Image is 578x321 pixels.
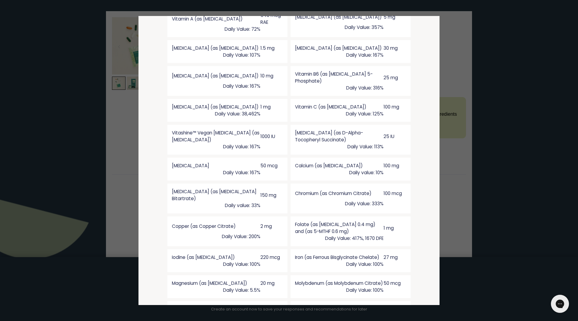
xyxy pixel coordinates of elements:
[295,84,384,91] span: Daily Value: 316%
[172,188,260,202] span: [MEDICAL_DATA] (as [MEDICAL_DATA] Bitartrate)
[295,254,384,261] span: Iron (as Ferrous Bisglycinate Chelate)
[172,26,260,33] span: Daily Value: 72%
[172,52,260,58] span: Daily Value: 107%
[295,162,384,169] span: Calcium (as [MEDICAL_DATA])
[295,14,384,20] span: [MEDICAL_DATA] (as [MEDICAL_DATA])
[172,110,260,117] span: Daily Value: 38,462%
[172,254,260,261] span: Iodine (as [MEDICAL_DATA])
[260,280,283,287] span: 20 mg
[295,169,384,176] span: Daily value: 10%
[172,233,260,240] span: Daily Value: 200%
[260,254,283,261] span: 220 mcg
[172,103,260,110] span: [MEDICAL_DATA] (as [MEDICAL_DATA])
[172,143,260,150] span: Daily Value: 167%
[384,74,406,81] span: 25 mg
[295,129,384,143] span: [MEDICAL_DATA] (as D-Alpha-Tocopheryl Succinate)
[172,223,260,230] span: Copper (as Copper Citrate)
[384,190,406,197] span: 100 mcg
[295,261,384,268] span: Daily Value: 100%
[172,72,260,79] span: [MEDICAL_DATA] (as [MEDICAL_DATA])
[172,261,260,268] span: Daily Value: 100%
[260,12,283,26] span: 540 mcg RAE
[295,287,384,294] span: Daily Value: 100%
[172,280,260,287] span: Magnesium (as [MEDICAL_DATA])
[384,14,406,20] span: 5 mg
[260,72,283,79] span: 10 mg
[295,110,384,117] span: Daily Value: 125%
[384,45,406,52] span: 30 mg
[172,15,260,22] span: Vitamin A (as [MEDICAL_DATA])
[172,287,260,294] span: Daily Value: 5.5%
[260,103,283,110] span: 1 mg
[260,192,283,199] span: 150 mg
[384,254,406,261] span: 27 mg
[384,103,406,110] span: 100 mg
[295,235,384,242] span: Daily Value: 417%, 1670 DFE
[172,83,260,90] span: Daily Value: 167%
[295,280,384,287] span: Molybdenum (as Molybdenum Citrate)
[295,143,384,150] span: Daily Value: 113%
[260,133,283,140] span: 1000 IU
[295,190,384,197] span: Chromium (as Chromium Citrate)
[172,162,260,169] span: [MEDICAL_DATA]
[295,24,384,31] span: Daily Value: 357%
[172,129,260,143] span: Vitashine™ Vegan [MEDICAL_DATA] (as [MEDICAL_DATA])
[260,162,283,169] span: 50 mcg
[384,280,406,287] span: 50 mcg
[384,162,406,169] span: 100 mg
[384,225,406,231] span: 1 mg
[295,52,384,58] span: Daily Value: 167%
[172,169,260,176] span: Daily Value: 167%
[548,293,572,315] iframe: Gorgias live chat messenger
[172,202,260,209] span: Daily value: 33%
[260,45,283,52] span: 1.5 mg
[172,45,260,52] span: [MEDICAL_DATA] (as [MEDICAL_DATA])
[295,45,384,52] span: [MEDICAL_DATA] (as [MEDICAL_DATA])
[260,223,283,230] span: 2 mg
[295,71,384,84] span: Vitamin B6 (as [MEDICAL_DATA] 5-Phosphate)
[384,133,406,140] span: 25 IU
[295,103,384,110] span: Vitamin C (as [MEDICAL_DATA])
[295,200,384,207] span: Daily Value: 333%
[295,221,384,235] span: Folate (as [MEDICAL_DATA] 0.4 mg) and (as 5-MTHF 0.6 mg)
